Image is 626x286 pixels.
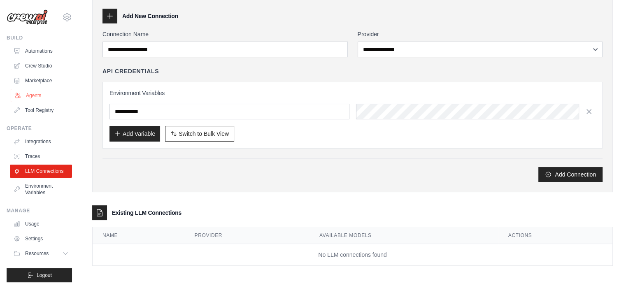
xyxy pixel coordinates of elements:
[7,9,48,25] img: Logo
[10,165,72,178] a: LLM Connections
[109,126,160,142] button: Add Variable
[93,244,612,266] td: No LLM connections found
[179,130,229,138] span: Switch to Bulk View
[25,250,49,257] span: Resources
[10,135,72,148] a: Integrations
[498,227,612,244] th: Actions
[358,30,603,38] label: Provider
[7,35,72,41] div: Build
[538,167,603,182] button: Add Connection
[10,74,72,87] a: Marketplace
[10,179,72,199] a: Environment Variables
[109,89,596,97] h3: Environment Variables
[10,217,72,230] a: Usage
[10,150,72,163] a: Traces
[7,268,72,282] button: Logout
[11,89,73,102] a: Agents
[37,272,52,279] span: Logout
[10,59,72,72] a: Crew Studio
[310,227,498,244] th: Available Models
[10,44,72,58] a: Automations
[93,227,185,244] th: Name
[7,125,72,132] div: Operate
[102,30,348,38] label: Connection Name
[185,227,310,244] th: Provider
[7,207,72,214] div: Manage
[10,247,72,260] button: Resources
[112,209,182,217] h3: Existing LLM Connections
[165,126,234,142] button: Switch to Bulk View
[102,67,159,75] h4: API Credentials
[10,232,72,245] a: Settings
[122,12,178,20] h3: Add New Connection
[10,104,72,117] a: Tool Registry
